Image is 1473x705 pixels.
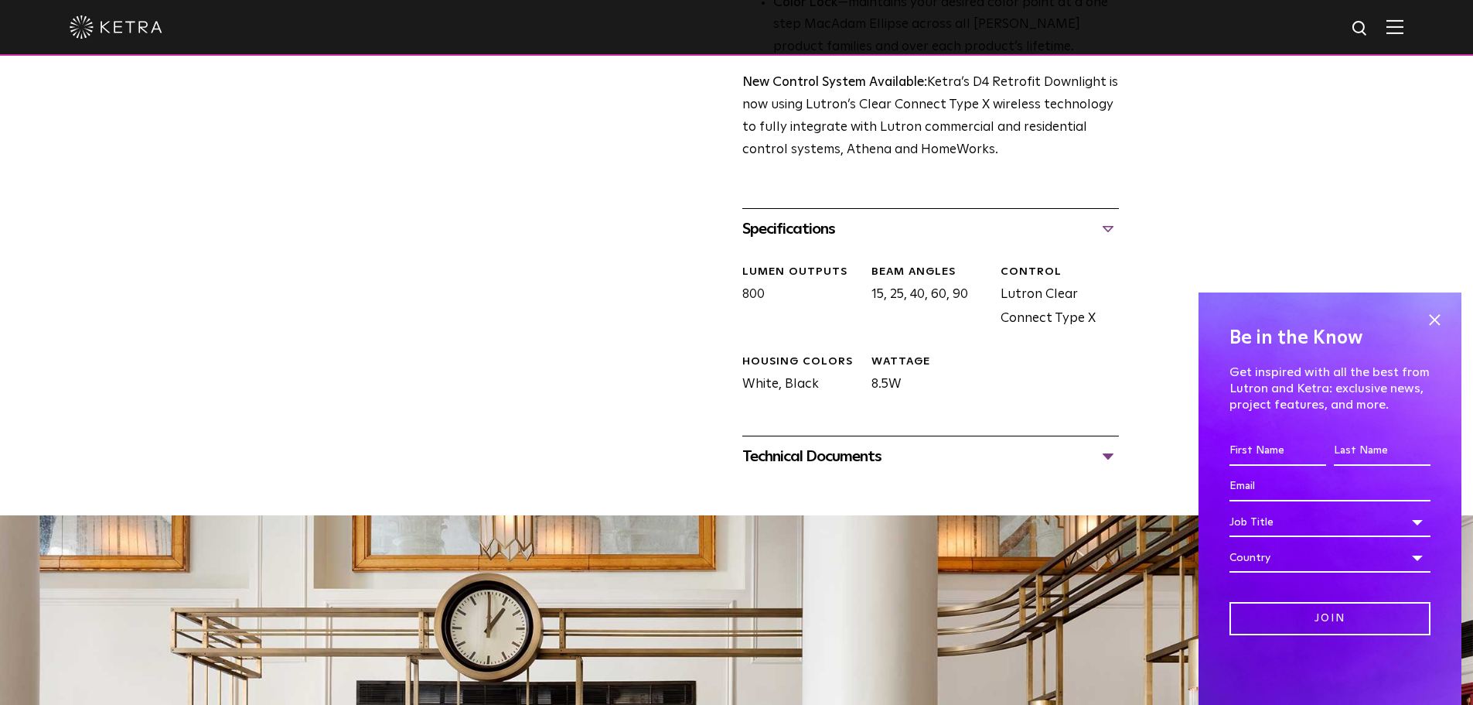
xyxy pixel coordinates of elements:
p: Get inspired with all the best from Lutron and Ketra: exclusive news, project features, and more. [1229,364,1430,412]
div: Beam Angles [871,265,989,280]
input: Email [1229,472,1430,501]
img: search icon [1351,19,1370,39]
div: Job Title [1229,508,1430,537]
div: Specifications [742,217,1119,241]
div: Country [1229,543,1430,573]
div: CONTROL [1001,265,1118,280]
div: Lutron Clear Connect Type X [989,265,1118,331]
div: White, Black [731,354,860,397]
div: HOUSING COLORS [742,354,860,370]
input: First Name [1229,436,1326,466]
div: WATTAGE [871,354,989,370]
div: 15, 25, 40, 60, 90 [860,265,989,331]
img: ketra-logo-2019-white [70,15,162,39]
img: Hamburger%20Nav.svg [1386,19,1403,34]
input: Last Name [1334,436,1430,466]
div: 8.5W [860,354,989,397]
h4: Be in the Know [1229,323,1430,353]
div: Technical Documents [742,444,1119,469]
input: Join [1229,602,1430,635]
div: LUMEN OUTPUTS [742,265,860,280]
strong: New Control System Available: [742,76,927,89]
div: 800 [731,265,860,331]
p: Ketra’s D4 Retrofit Downlight is now using Lutron’s Clear Connect Type X wireless technology to f... [742,72,1119,162]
